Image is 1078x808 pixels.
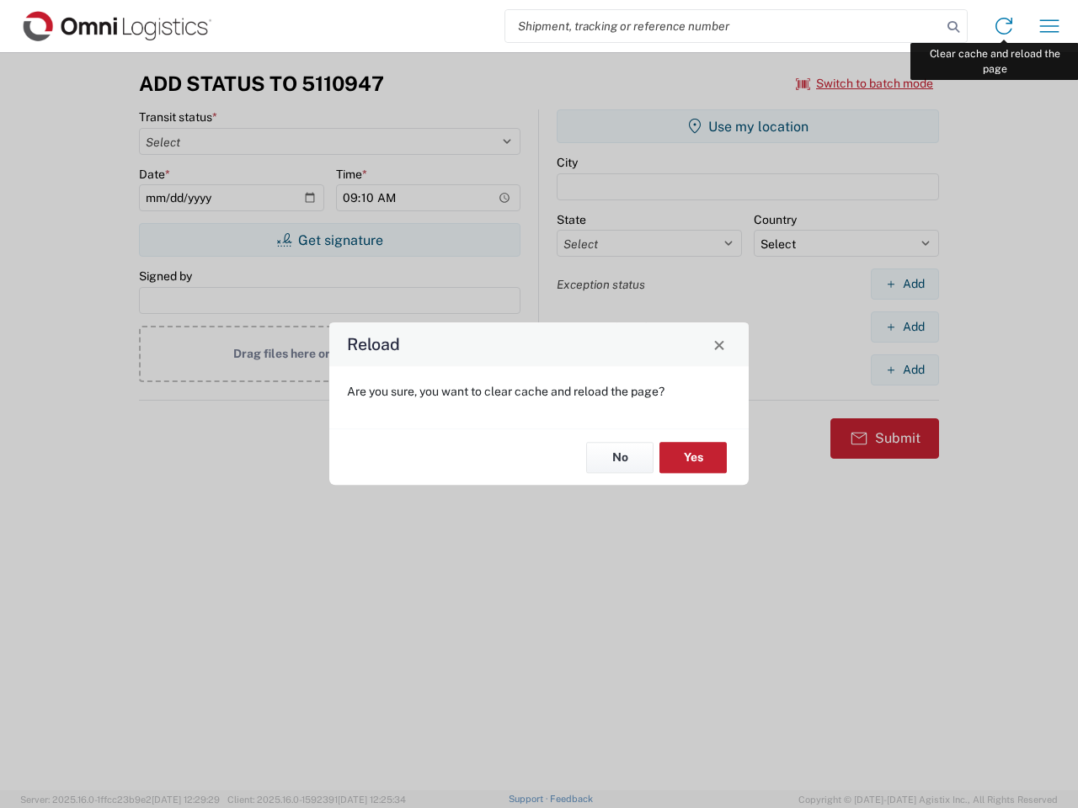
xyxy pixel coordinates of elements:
h4: Reload [347,332,400,357]
button: Yes [659,442,727,473]
button: No [586,442,654,473]
input: Shipment, tracking or reference number [505,10,942,42]
p: Are you sure, you want to clear cache and reload the page? [347,384,731,399]
button: Close [707,332,731,356]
